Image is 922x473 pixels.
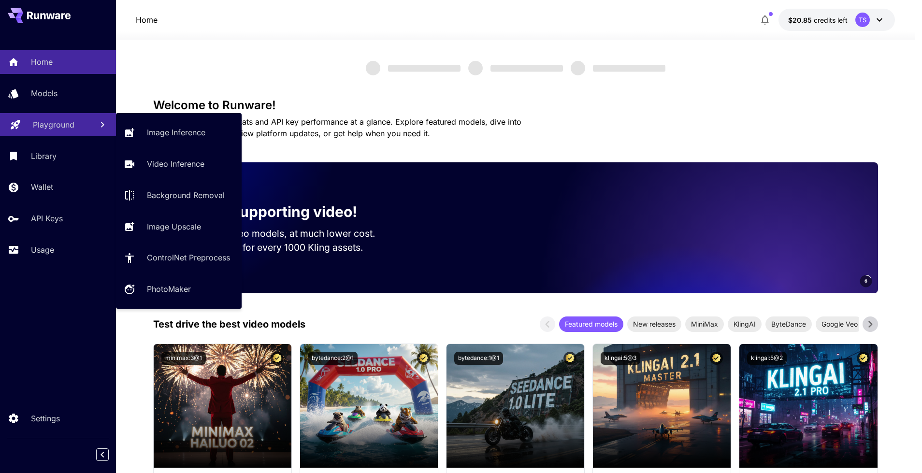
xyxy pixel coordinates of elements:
[563,352,576,365] button: Certified Model – Vetted for best performance and includes a commercial license.
[136,14,158,26] nav: breadcrumb
[116,215,242,238] a: Image Upscale
[147,189,225,201] p: Background Removal
[147,283,191,295] p: PhotoMaker
[271,352,284,365] button: Certified Model – Vetted for best performance and includes a commercial license.
[864,277,867,285] span: 6
[96,448,109,461] button: Collapse sidebar
[747,352,787,365] button: klingai:5@2
[417,352,430,365] button: Certified Model – Vetted for best performance and includes a commercial license.
[31,244,54,256] p: Usage
[739,344,877,468] img: alt
[147,158,204,170] p: Video Inference
[454,352,503,365] button: bytedance:1@1
[857,352,870,365] button: Certified Model – Vetted for best performance and includes a commercial license.
[161,352,206,365] button: minimax:3@1
[778,9,895,31] button: $20.85472
[116,121,242,144] a: Image Inference
[627,319,681,329] span: New releases
[31,413,60,424] p: Settings
[169,241,394,255] p: Save up to $500 for every 1000 Kling assets.
[685,319,724,329] span: MiniMax
[31,150,57,162] p: Library
[814,16,848,24] span: credits left
[300,344,438,468] img: alt
[136,14,158,26] p: Home
[788,15,848,25] div: $20.85472
[308,352,358,365] button: bytedance:2@1
[116,184,242,207] a: Background Removal
[855,13,870,27] div: TS
[147,252,230,263] p: ControlNet Preprocess
[31,56,53,68] p: Home
[147,127,205,138] p: Image Inference
[116,277,242,301] a: PhotoMaker
[601,352,640,365] button: klingai:5@3
[147,221,201,232] p: Image Upscale
[154,344,291,468] img: alt
[593,344,731,468] img: alt
[765,319,812,329] span: ByteDance
[31,87,58,99] p: Models
[103,446,116,463] div: Collapse sidebar
[788,16,814,24] span: $20.85
[169,227,394,241] p: Run the best video models, at much lower cost.
[33,119,74,130] p: Playground
[816,319,864,329] span: Google Veo
[559,319,623,329] span: Featured models
[153,317,305,331] p: Test drive the best video models
[710,352,723,365] button: Certified Model – Vetted for best performance and includes a commercial license.
[153,99,878,112] h3: Welcome to Runware!
[31,181,53,193] p: Wallet
[153,117,521,138] span: Check out your usage stats and API key performance at a glance. Explore featured models, dive int...
[116,246,242,270] a: ControlNet Preprocess
[196,201,357,223] p: Now supporting video!
[728,319,762,329] span: KlingAI
[447,344,584,468] img: alt
[116,152,242,176] a: Video Inference
[31,213,63,224] p: API Keys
